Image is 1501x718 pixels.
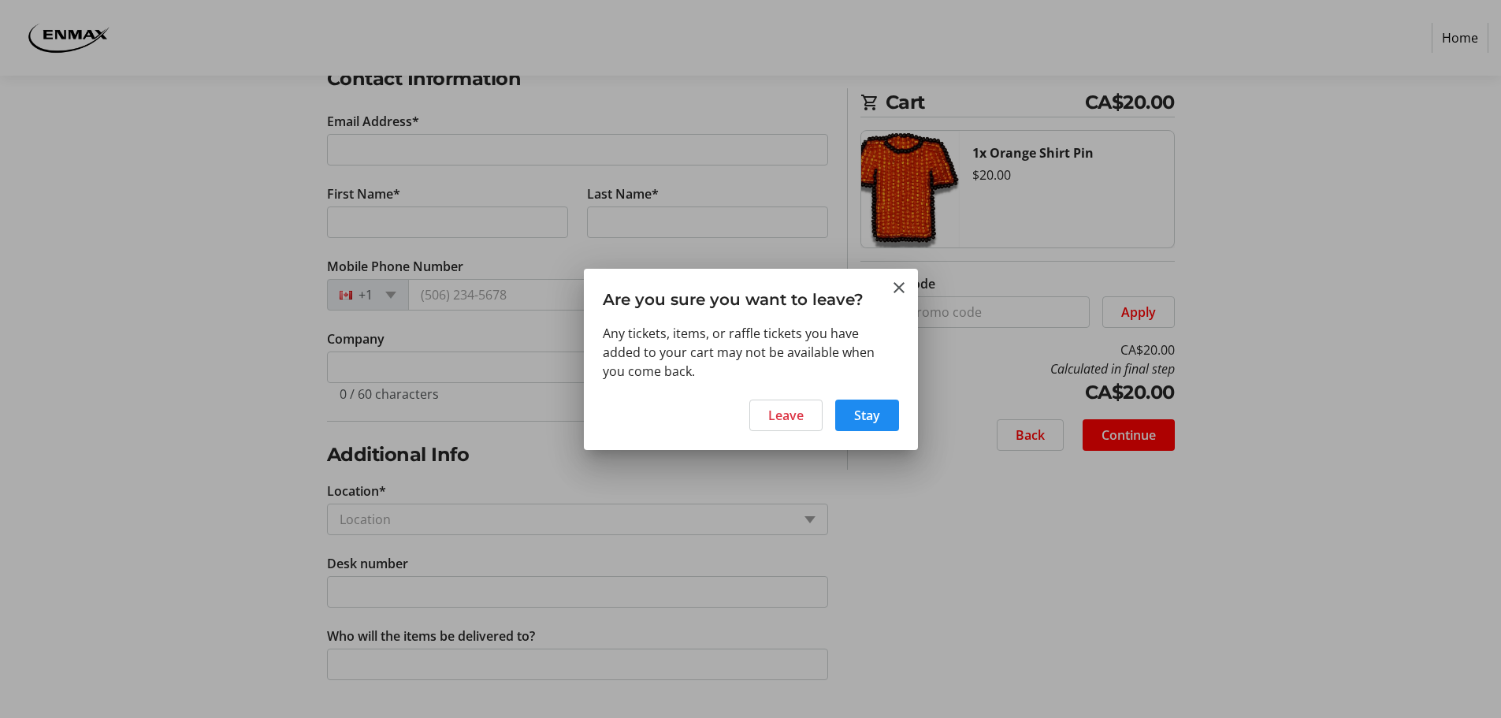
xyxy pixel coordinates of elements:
[890,278,908,297] button: Close
[749,400,823,431] button: Leave
[584,269,918,323] h3: Are you sure you want to leave?
[603,324,899,381] div: Any tickets, items, or raffle tickets you have added to your cart may not be available when you c...
[854,406,880,425] span: Stay
[768,406,804,425] span: Leave
[835,400,899,431] button: Stay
